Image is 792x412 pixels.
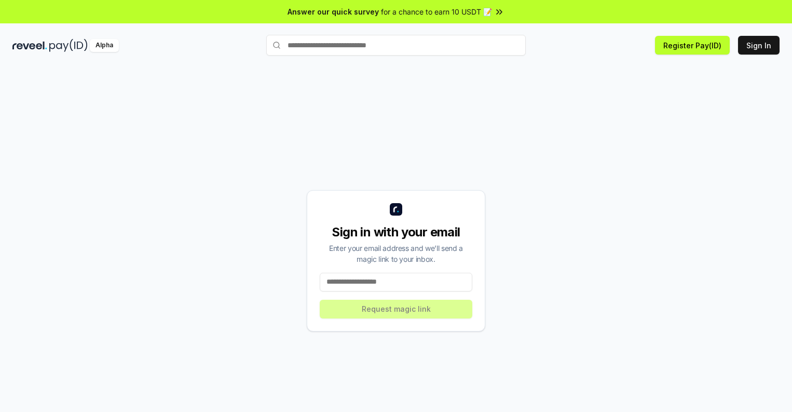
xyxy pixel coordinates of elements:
button: Sign In [738,36,780,55]
span: for a chance to earn 10 USDT 📝 [381,6,492,17]
div: Alpha [90,39,119,52]
button: Register Pay(ID) [655,36,730,55]
div: Sign in with your email [320,224,472,241]
img: reveel_dark [12,39,47,52]
div: Enter your email address and we’ll send a magic link to your inbox. [320,243,472,264]
img: logo_small [390,203,402,216]
img: pay_id [49,39,88,52]
span: Answer our quick survey [288,6,379,17]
